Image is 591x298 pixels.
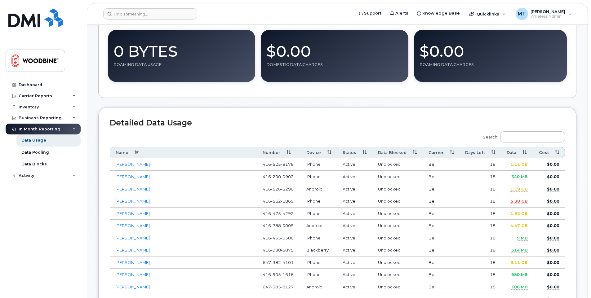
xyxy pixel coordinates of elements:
span: 1618 [281,272,294,277]
span: 4101 [281,260,294,265]
td: iPhone [301,269,337,281]
td: Unblocked [372,208,423,220]
div: $0.00 [266,35,402,62]
span: 5.38 GB [510,199,528,204]
td: 18 [460,183,501,195]
span: 1.92 GB [510,211,528,216]
span: 562 [271,199,281,204]
span: 416 [263,223,294,228]
th: Status: activate to sort column ascending [337,147,372,158]
td: Active [337,281,372,293]
span: 416 [263,272,294,277]
td: Android [301,220,337,232]
span: 382 [271,260,281,265]
th: Carrier: activate to sort column ascending [423,147,460,158]
td: Unblocked [372,220,423,232]
td: Unblocked [372,244,423,256]
td: Bell [423,208,460,220]
span: 9 MB [517,235,528,241]
td: 18 [460,158,501,171]
span: $0.00 [547,260,559,265]
td: Active [337,220,372,232]
span: 3.11 GB [510,260,528,265]
div: 0 Bytes [113,35,250,62]
div: Domestic Data Charges [266,62,402,67]
span: 385 [271,284,281,289]
td: Android [301,281,337,293]
td: Unblocked [372,256,423,269]
a: [PERSON_NAME] [115,272,150,277]
span: $0.00 [547,174,559,179]
a: [PERSON_NAME] [115,174,150,179]
td: Unblocked [372,171,423,183]
td: iPhone [301,232,337,244]
span: 526 [271,186,281,191]
a: [PERSON_NAME] [115,199,150,204]
span: 4.47 GB [510,223,528,228]
span: 0300 [281,235,294,240]
div: Mark Tewkesbury [511,8,576,20]
span: $0.00 [547,199,559,204]
td: 18 [460,195,501,208]
span: 8127 [281,284,294,289]
span: $0.00 [547,284,559,290]
span: $0.00 [547,235,559,241]
td: Bell [423,195,460,208]
span: 340 MB [511,174,528,179]
div: $0.00 [420,35,561,62]
span: 416 [263,248,294,252]
span: Quicklinks [477,11,499,16]
a: [PERSON_NAME] [115,248,150,252]
td: Bell [423,256,460,269]
td: Bell [423,281,460,293]
td: iPhone [301,256,337,269]
th: Days Left: activate to sort column ascending [460,147,501,158]
td: iPhone [301,171,337,183]
span: 416 [263,174,294,179]
a: Support [354,7,386,20]
td: Blackberry [301,244,337,256]
td: Active [337,158,372,171]
input: Find something... [103,8,197,20]
td: Bell [423,232,460,244]
td: 18 [460,208,501,220]
td: 18 [460,244,501,256]
span: 647 [263,260,294,265]
a: [PERSON_NAME] [115,235,150,240]
span: 106 MB [511,284,528,290]
a: Knowledge Base [413,7,464,20]
td: Active [337,171,372,183]
span: Knowledge Base [422,10,460,16]
td: iPhone [301,158,337,171]
td: Unblocked [372,232,423,244]
span: 3290 [281,186,294,191]
span: MT [518,10,526,18]
h2: Detailed Data Usage [110,119,565,127]
span: Alerts [395,10,408,16]
span: [PERSON_NAME] [531,9,565,14]
div: Quicklinks [465,8,510,20]
a: [PERSON_NAME] [115,211,150,216]
td: Active [337,256,372,269]
span: 416 [263,211,294,216]
span: 475 [271,211,281,216]
th: Data: activate to sort column ascending [501,147,533,158]
a: [PERSON_NAME] [115,260,150,265]
span: 5875 [281,248,294,252]
span: 435 [271,235,281,240]
th: Cost: activate to sort column ascending [533,147,565,158]
a: Alerts [386,7,413,20]
a: [PERSON_NAME] [115,223,150,228]
td: iPhone [301,208,337,220]
span: 1.19 GB [510,186,528,192]
span: 1869 [281,199,294,204]
td: iPhone [301,195,337,208]
span: 8178 [281,162,294,167]
a: [PERSON_NAME] [115,284,150,289]
span: 4292 [281,211,294,216]
td: Unblocked [372,158,423,171]
span: $0.00 [547,223,559,228]
td: Active [337,244,372,256]
span: $0.00 [547,211,559,216]
td: Unblocked [372,269,423,281]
